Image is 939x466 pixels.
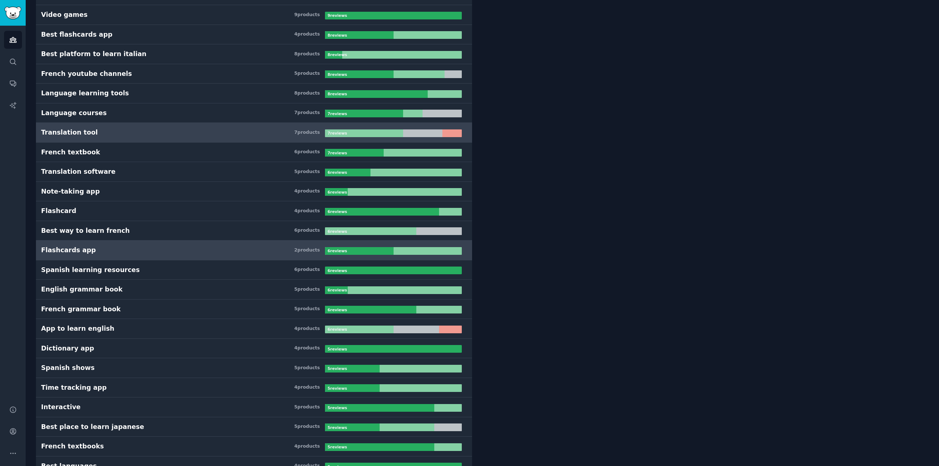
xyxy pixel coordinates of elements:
[294,404,320,411] div: 5 product s
[294,12,320,18] div: 9 product s
[36,84,472,103] a: Language learning tools8products8reviews
[328,72,347,77] b: 8 review s
[36,280,472,300] a: English grammar book5products6reviews
[36,319,472,339] a: App to learn english4products6reviews
[36,44,472,64] a: Best platform to learn italian8products8reviews
[328,288,347,292] b: 6 review s
[328,445,347,449] b: 5 review s
[294,70,320,77] div: 5 product s
[4,7,21,19] img: GummySearch logo
[294,149,320,155] div: 6 product s
[36,339,472,359] a: Dictionary app4products5reviews
[294,365,320,371] div: 5 product s
[41,206,76,216] div: Flashcard
[36,123,472,143] a: Translation tool7products7reviews
[328,366,347,371] b: 5 review s
[36,201,472,221] a: Flashcard4products6reviews
[294,443,320,450] div: 4 product s
[328,52,347,57] b: 8 review s
[294,129,320,136] div: 7 product s
[36,300,472,319] a: French grammar book5products6reviews
[36,25,472,45] a: Best flashcards app4products8reviews
[328,327,347,331] b: 6 review s
[36,397,472,417] a: Interactive5products5reviews
[41,422,144,432] div: Best place to learn japanese
[328,249,347,253] b: 6 review s
[328,13,347,18] b: 9 review s
[294,51,320,58] div: 8 product s
[294,90,320,97] div: 8 product s
[36,221,472,241] a: Best way to learn french6products6reviews
[36,437,472,456] a: French textbooks4products5reviews
[328,229,347,234] b: 6 review s
[328,33,347,37] b: 8 review s
[41,226,130,235] div: Best way to learn french
[328,425,347,430] b: 5 review s
[294,31,320,38] div: 4 product s
[41,305,121,314] div: French grammar book
[41,49,146,59] div: Best platform to learn italian
[41,246,96,255] div: Flashcards app
[36,5,472,25] a: Video games9products9reviews
[36,64,472,84] a: French youtube channels5products8reviews
[41,324,114,333] div: App to learn english
[41,109,107,118] div: Language courses
[41,383,107,392] div: Time tracking app
[41,344,94,353] div: Dictionary app
[36,241,472,260] a: Flashcards app2products6reviews
[36,182,472,202] a: Note-taking app4products6reviews
[36,103,472,123] a: Language courses7products7reviews
[41,167,116,176] div: Translation software
[294,247,320,254] div: 2 product s
[294,345,320,352] div: 4 product s
[36,260,472,280] a: Spanish learning resources6products6reviews
[41,265,140,275] div: Spanish learning resources
[328,131,347,135] b: 7 review s
[328,406,347,410] b: 5 review s
[36,378,472,398] a: Time tracking app4products5reviews
[41,442,104,451] div: French textbooks
[328,386,347,390] b: 5 review s
[328,151,347,155] b: 7 review s
[41,128,98,137] div: Translation tool
[36,417,472,437] a: Best place to learn japanese5products5reviews
[328,308,347,312] b: 6 review s
[294,286,320,293] div: 5 product s
[328,92,347,96] b: 8 review s
[294,423,320,430] div: 5 product s
[41,30,112,39] div: Best flashcards app
[328,347,347,351] b: 5 review s
[294,208,320,214] div: 4 product s
[294,110,320,116] div: 7 product s
[41,69,132,78] div: French youtube channels
[36,358,472,378] a: Spanish shows5products5reviews
[41,403,81,412] div: Interactive
[36,143,472,162] a: French textbook6products7reviews
[328,209,347,214] b: 6 review s
[294,267,320,273] div: 6 product s
[294,306,320,312] div: 5 product s
[294,384,320,391] div: 4 product s
[41,187,100,196] div: Note-taking app
[294,188,320,195] div: 4 product s
[41,285,123,294] div: English grammar book
[328,268,347,273] b: 6 review s
[294,169,320,175] div: 5 product s
[41,89,129,98] div: Language learning tools
[328,190,347,194] b: 6 review s
[328,170,347,175] b: 6 review s
[294,326,320,332] div: 4 product s
[41,148,100,157] div: French textbook
[294,227,320,234] div: 6 product s
[36,162,472,182] a: Translation software5products6reviews
[328,111,347,116] b: 7 review s
[41,10,88,19] div: Video games
[41,363,95,373] div: Spanish shows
